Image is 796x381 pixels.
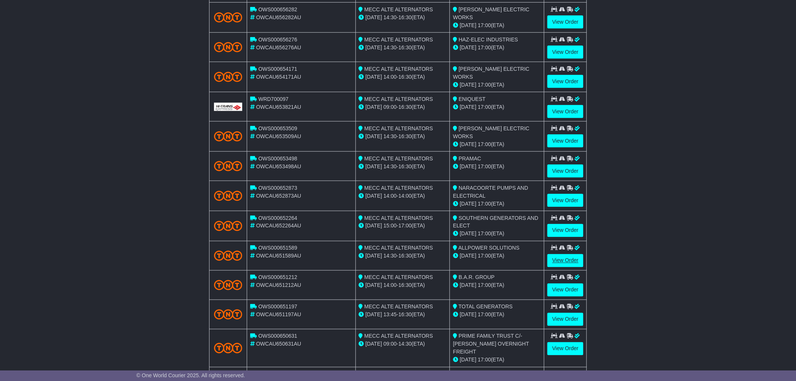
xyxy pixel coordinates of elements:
span: OWCAU652264AU [256,223,301,229]
span: 15:00 [384,223,397,229]
span: OWS000654171 [258,66,298,72]
span: OWCAU653509AU [256,133,301,139]
span: 14:30 [384,163,397,169]
span: 17:00 [478,312,491,318]
span: [DATE] [460,141,476,147]
span: TOTAL GENERATORS [459,304,513,310]
span: 17:00 [478,163,491,169]
span: 16:30 [398,104,412,110]
span: OWS000651212 [258,274,298,280]
span: OWS000651589 [258,245,298,251]
span: MECC ALTE ALTERNATORS [365,155,433,162]
div: (ETA) [453,252,541,260]
span: [DATE] [460,104,476,110]
span: MECC ALTE ALTERNATORS [365,37,433,43]
img: TNT_Domestic.png [214,280,242,290]
a: View Order [547,194,583,207]
div: (ETA) [453,103,541,111]
span: [DATE] [366,312,382,318]
span: [DATE] [460,82,476,88]
span: [DATE] [460,163,476,169]
div: - (ETA) [359,340,447,348]
span: MECC ALTE ALTERNATORS [365,6,433,12]
span: MECC ALTE ALTERNATORS [365,274,433,280]
div: (ETA) [453,200,541,208]
span: 14:30 [384,253,397,259]
img: TNT_Domestic.png [214,42,242,52]
div: (ETA) [453,163,541,171]
div: - (ETA) [359,133,447,140]
img: GetCarrierServiceLogo [214,103,242,111]
span: HAZ-ELEC INDUSTRIES [459,37,518,43]
div: (ETA) [453,21,541,29]
span: OWCAU651212AU [256,282,301,288]
div: - (ETA) [359,282,447,290]
span: 16:30 [398,253,412,259]
span: 13:45 [384,312,397,318]
span: OWCAU656276AU [256,44,301,50]
span: [DATE] [460,253,476,259]
span: 16:30 [398,312,412,318]
span: OWCAU656282AU [256,14,301,20]
span: OWS000652873 [258,185,298,191]
div: - (ETA) [359,311,447,319]
div: - (ETA) [359,73,447,81]
div: - (ETA) [359,103,447,111]
a: View Order [547,165,583,178]
img: TNT_Domestic.png [214,72,242,82]
span: [DATE] [366,223,382,229]
span: 17:00 [478,201,491,207]
div: - (ETA) [359,163,447,171]
div: (ETA) [453,140,541,148]
span: [DATE] [366,44,382,50]
span: OWS000656282 [258,6,298,12]
a: View Order [547,105,583,118]
span: [DATE] [460,282,476,288]
span: [DATE] [460,22,476,28]
div: - (ETA) [359,14,447,21]
span: © One World Courier 2025. All rights reserved. [137,372,245,378]
span: 16:30 [398,282,412,288]
span: 14:00 [384,193,397,199]
span: [PERSON_NAME] ELECTRIC WORKS [453,6,529,20]
span: MECC ALTE ALTERNATORS [365,215,433,221]
span: 17:00 [478,141,491,147]
span: SOUTHERN GENERATORS AND ELECT [453,215,538,229]
span: 16:30 [398,133,412,139]
a: View Order [547,75,583,88]
span: 17:00 [478,82,491,88]
div: (ETA) [453,311,541,319]
span: WRD700097 [258,96,289,102]
span: OWS000653509 [258,125,298,131]
span: 16:30 [398,44,412,50]
span: [DATE] [460,44,476,50]
span: 14:00 [398,193,412,199]
span: OWCAU653821AU [256,104,301,110]
img: TNT_Domestic.png [214,221,242,231]
a: View Order [547,313,583,326]
span: MECC ALTE ALTERNATORS [365,245,433,251]
img: TNT_Domestic.png [214,131,242,142]
img: TNT_Domestic.png [214,12,242,23]
span: [DATE] [366,253,382,259]
span: PRAMAC [459,155,481,162]
span: 17:00 [398,223,412,229]
img: TNT_Domestic.png [214,161,242,171]
div: - (ETA) [359,44,447,52]
span: 17:00 [478,282,491,288]
div: (ETA) [453,356,541,364]
span: 16:30 [398,14,412,20]
span: [DATE] [366,104,382,110]
div: (ETA) [453,44,541,52]
span: 14:30 [398,341,412,347]
span: OWCAU651589AU [256,253,301,259]
span: [PERSON_NAME] ELECTRIC WORKS [453,66,529,80]
span: 14:00 [384,74,397,80]
span: 17:00 [478,357,491,363]
a: View Order [547,46,583,59]
span: [DATE] [460,312,476,318]
a: View Order [547,134,583,148]
a: View Order [547,224,583,237]
span: PRIME FAMILY TRUST C/- [PERSON_NAME] OVERNIGHT FREIGHT [453,333,529,355]
img: TNT_Domestic.png [214,343,242,353]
